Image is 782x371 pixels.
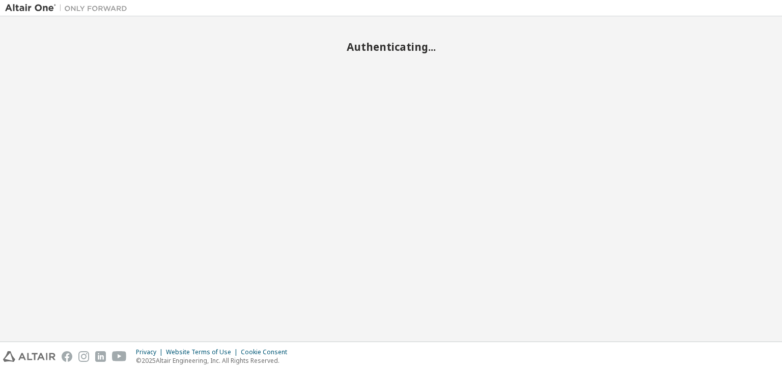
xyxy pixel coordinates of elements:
[5,40,777,53] h2: Authenticating...
[95,351,106,362] img: linkedin.svg
[62,351,72,362] img: facebook.svg
[3,351,55,362] img: altair_logo.svg
[241,348,293,356] div: Cookie Consent
[78,351,89,362] img: instagram.svg
[136,348,166,356] div: Privacy
[166,348,241,356] div: Website Terms of Use
[136,356,293,365] p: © 2025 Altair Engineering, Inc. All Rights Reserved.
[5,3,132,13] img: Altair One
[112,351,127,362] img: youtube.svg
